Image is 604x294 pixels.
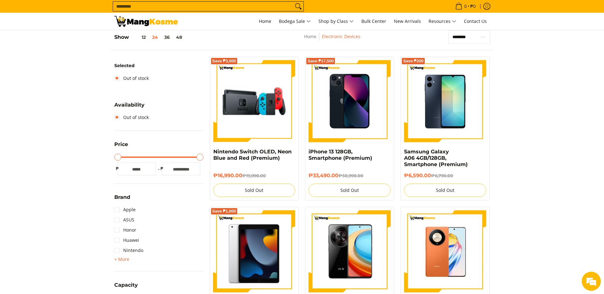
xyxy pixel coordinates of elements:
[394,18,421,24] span: New Arrivals
[293,2,303,11] button: Search
[114,215,134,225] a: ASUS
[279,17,311,25] span: Bodega Sale
[309,60,391,142] img: iPhone 13 128GB, Smartphone (Premium)
[114,16,178,27] img: Electronic Devices - Premium Brands with Warehouse Prices l Mang Kosme
[322,33,360,39] a: Electronic Devices
[104,3,120,18] div: Minimize live chat window
[114,255,129,263] summary: Open
[129,35,149,40] button: 12
[431,173,453,178] del: ₱6,790.00
[114,257,129,262] span: + More
[114,283,138,292] summary: Open
[114,195,130,205] summary: Open
[114,112,149,122] a: Out of stock
[114,195,130,200] span: Brand
[114,283,138,288] span: Capacity
[404,172,486,179] h6: ₱6,590.00
[114,235,139,245] a: Huawei
[114,63,203,69] h6: Selected
[33,36,107,44] div: Chat with us now
[453,3,478,10] span: •
[259,18,271,24] span: Home
[173,35,185,40] button: 48
[212,59,236,63] span: Save ₱3,000
[358,13,389,30] a: Bulk Center
[309,172,391,179] h6: ₱33,490.00
[304,33,316,39] a: Home
[404,60,486,142] img: samsung-a06-smartphone-full-view-mang-kosme
[159,165,165,172] span: ₱
[114,142,128,147] span: Price
[404,184,486,197] button: Sold Out
[391,13,424,30] a: New Arrivals
[37,80,88,144] span: We're online!
[114,142,128,152] summary: Open
[429,17,456,25] span: Resources
[242,173,266,178] del: ₱19,990.00
[463,4,468,9] span: 0
[261,33,403,47] nav: Breadcrumbs
[404,149,468,167] a: Samsung Galaxy A06 4GB/128GB, Smartphone (Premium)
[464,18,487,24] span: Contact Us
[114,225,136,235] a: Honor
[114,102,145,108] span: Availability
[3,174,121,196] textarea: Type your message and hit 'Enter'
[114,205,136,215] a: Apple
[213,210,295,292] img: IPad WIFI 9TH Gen, 10.2-Inch 64GB MK2L3PP/A, Tablet (Premium)
[309,210,391,292] img: zte-a75-5g-smartphone-available-at-mang-kosme
[114,102,145,112] summary: Open
[308,59,334,63] span: Save ₱17,500
[213,184,295,197] button: Sold Out
[338,173,363,178] del: ₱50,990.00
[469,4,477,9] span: ₱0
[404,210,486,292] img: Honor X9B 5G 12GB/256GB, Smartphone (Premium)
[309,149,372,161] a: iPhone 13 128GB, Smartphone (Premium)
[114,73,149,83] a: Out of stock
[114,34,185,40] h5: Show
[184,13,490,30] nav: Main Menu
[149,35,161,40] button: 24
[256,13,274,30] a: Home
[212,209,236,213] span: Save ₱1,000
[318,17,354,25] span: Shop by Class
[213,172,295,179] h6: ₱16,990.00
[315,13,357,30] a: Shop by Class
[213,149,292,161] a: Nintendo Switch OLED, Neon Blue and Red (Premium)
[403,59,423,63] span: Save ₱200
[361,18,386,24] span: Bulk Center
[425,13,459,30] a: Resources
[161,35,173,40] button: 36
[276,13,314,30] a: Bodega Sale
[114,245,143,255] a: Nintendo
[461,13,490,30] a: Contact Us
[213,60,295,142] img: nintendo-switch-with-joystick-and-dock-full-view-mang-kosme
[309,184,391,197] button: Sold Out
[114,165,121,172] span: ₱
